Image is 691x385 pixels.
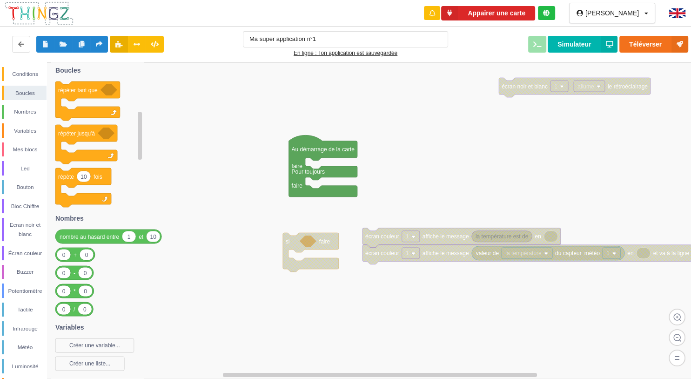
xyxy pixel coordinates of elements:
text: Au démarrage de la carte [291,146,355,153]
text: 0 [62,252,66,258]
div: Potentiomètre [4,286,47,296]
text: / [74,306,75,313]
text: faire [319,238,330,245]
div: Conditions [4,69,47,79]
text: écran couleur [365,250,399,257]
text: Créer une variable... [69,342,120,349]
text: la température est de [476,233,529,240]
text: et va à la ligne [653,250,689,257]
text: 0 [83,306,87,313]
div: Météo [4,343,47,352]
div: Boucles [4,88,47,98]
text: 1 [127,234,131,240]
div: Buzzer [4,267,47,277]
text: Nombres [55,215,84,222]
text: fois [94,174,102,180]
div: Nombres [4,107,47,116]
text: allume [577,83,594,90]
text: 0 [85,252,88,258]
div: Luminosité [4,362,47,371]
text: faire [292,182,303,189]
text: 0 [62,270,66,277]
text: + [74,252,77,258]
text: 0 [84,288,87,295]
text: faire [292,163,303,169]
text: 10 [81,174,87,180]
button: Appairer une carte [441,6,535,20]
img: gb.png [669,8,685,18]
text: 1 [406,233,409,240]
text: météo [584,250,600,257]
div: Bloc Chiffre [4,202,47,211]
div: Variables [4,126,47,135]
text: 10 [150,234,156,240]
text: en [535,233,541,240]
text: affiche le message [423,250,469,257]
text: nombre au hasard entre [60,234,119,240]
div: Ecran noir et blanc [4,220,47,239]
text: si [286,238,290,245]
text: la température [505,250,542,257]
text: répéter jusqu'à [58,130,95,137]
text: Créer une liste... [69,360,110,367]
text: le rétroéclairage [608,83,648,90]
div: Mes blocs [4,145,47,154]
text: - [74,270,75,277]
div: En ligne : Ton application est sauvegardée [243,48,448,58]
text: répète [58,174,74,180]
button: Simulateur [548,36,617,53]
text: valeur de [476,250,499,257]
div: [PERSON_NAME] [585,10,639,16]
text: Variables [55,324,84,331]
button: Téléverser [619,36,688,53]
div: Écran couleur [4,249,47,258]
text: 1 [406,250,409,257]
text: en [627,250,633,257]
div: Led [4,164,47,173]
text: 0 [62,306,66,313]
text: 0 [84,270,87,277]
text: 1 [606,250,610,257]
text: écran couleur [365,233,399,240]
div: Bouton [4,182,47,192]
div: Tu es connecté au serveur de création de Thingz [538,6,555,20]
text: du capteur [555,250,582,257]
div: Infrarouge [4,324,47,333]
text: 1 [554,83,557,90]
text: Pour toujours [291,169,324,175]
text: écran noir et blanc [502,83,548,90]
text: Boucles [55,67,81,74]
text: 0 [62,288,66,295]
text: répéter tant que [58,87,98,94]
text: affiche le message [423,233,469,240]
div: Tactile [4,305,47,314]
img: thingz_logo.png [4,1,74,26]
